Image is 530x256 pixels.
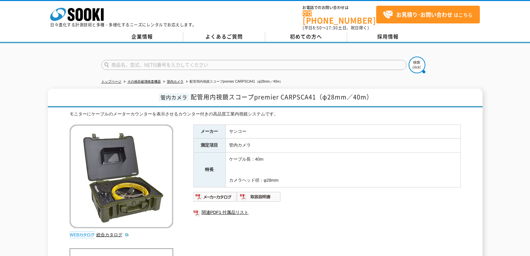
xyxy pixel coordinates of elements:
a: トップページ [101,80,121,83]
span: 初めての方へ [290,33,322,40]
a: 管内カメラ [167,80,184,83]
a: 採用情報 [347,32,429,42]
a: 取扱説明書 [237,196,281,201]
a: 企業情報 [101,32,183,42]
a: 関連PDF1 付属品リスト [193,208,461,217]
span: 8:50 [313,25,322,31]
p: 日々進化する計測技術と多種・多様化するニーズにレンタルでお応えします。 [50,23,197,27]
img: 取扱説明書 [237,191,281,202]
span: お電話でのお問い合わせは [303,6,376,10]
a: メーカーカタログ [193,196,237,201]
span: 17:30 [326,25,338,31]
li: 配管用内視鏡スコープpremier CARPSCA41（φ28mm／40m） [185,78,283,85]
a: 初めての方へ [265,32,347,42]
span: 配管用内視鏡スコープpremier CARPSCA41（φ28mm／40m） [191,92,373,101]
span: (平日 ～ 土日、祝日除く) [303,25,369,31]
td: ケーブル長：40m カメラヘッド径：φ28mm [225,153,460,187]
a: [PHONE_NUMBER] [303,10,376,24]
img: メーカーカタログ [193,191,237,202]
a: 総合カタログ [96,232,129,237]
span: 管内カメラ [159,93,189,101]
td: サンコー [225,124,460,139]
input: 商品名、型式、NETIS番号を入力してください [101,60,407,70]
th: メーカー [193,124,225,139]
td: 管内カメラ [225,139,460,153]
img: btn_search.png [409,57,425,73]
a: お見積り･お問い合わせはこちら [376,6,480,23]
th: 特長 [193,153,225,187]
strong: お見積り･お問い合わせ [396,10,452,18]
a: その他非破壊検査機器 [127,80,161,83]
a: よくあるご質問 [183,32,265,42]
th: 測定項目 [193,139,225,153]
img: webカタログ [70,232,95,238]
div: モニターにケーブルのメーターカウンターを表示させるカウンター付きの高品質工業内視鏡システムです。 [70,111,461,118]
span: はこちら [383,10,472,20]
img: 配管用内視鏡スコープpremier CARPSCA41（φ28mm／40m） [70,124,173,228]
